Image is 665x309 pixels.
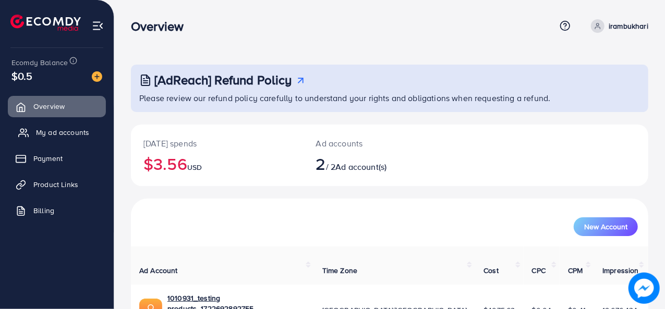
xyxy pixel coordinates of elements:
[574,217,638,236] button: New Account
[532,265,546,276] span: CPC
[36,127,89,138] span: My ad accounts
[187,162,202,172] span: USD
[33,101,65,112] span: Overview
[139,92,642,104] p: Please review our refund policy carefully to understand your rights and obligations when requesti...
[139,265,178,276] span: Ad Account
[587,19,648,33] a: irambukhari
[11,68,33,83] span: $0.5
[316,154,420,174] h2: / 2
[8,148,106,169] a: Payment
[143,154,291,174] h2: $3.56
[8,96,106,117] a: Overview
[33,179,78,190] span: Product Links
[609,20,648,32] p: irambukhari
[602,265,639,276] span: Impression
[8,122,106,143] a: My ad accounts
[8,174,106,195] a: Product Links
[629,273,660,304] img: image
[316,137,420,150] p: Ad accounts
[131,19,192,34] h3: Overview
[568,265,583,276] span: CPM
[154,72,292,88] h3: [AdReach] Refund Policy
[10,15,81,31] img: logo
[335,161,386,172] span: Ad account(s)
[11,57,68,68] span: Ecomdy Balance
[92,71,102,82] img: image
[316,152,326,176] span: 2
[584,223,627,230] span: New Account
[322,265,357,276] span: Time Zone
[33,205,54,216] span: Billing
[143,137,291,150] p: [DATE] spends
[8,200,106,221] a: Billing
[483,265,499,276] span: Cost
[92,20,104,32] img: menu
[33,153,63,164] span: Payment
